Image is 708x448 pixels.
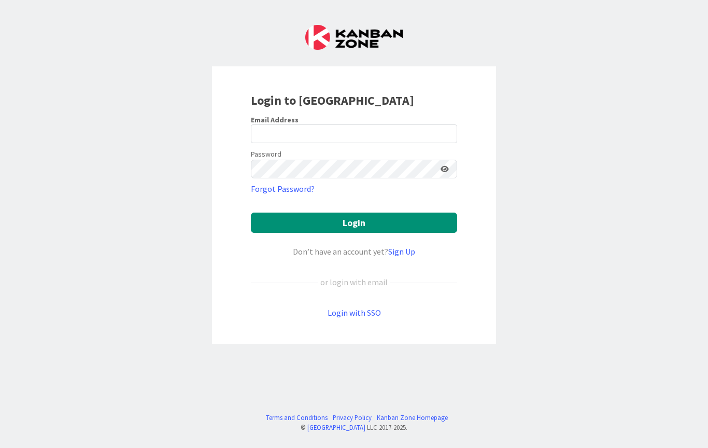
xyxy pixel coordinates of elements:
a: Privacy Policy [333,413,372,423]
a: Kanban Zone Homepage [377,413,448,423]
button: Login [251,213,457,233]
a: Terms and Conditions [266,413,328,423]
a: Sign Up [388,246,415,257]
a: Login with SSO [328,307,381,318]
div: © LLC 2017- 2025 . [261,423,448,432]
img: Kanban Zone [305,25,403,50]
label: Password [251,149,281,160]
label: Email Address [251,115,299,124]
b: Login to [GEOGRAPHIC_DATA] [251,92,414,108]
div: Don’t have an account yet? [251,245,457,258]
div: or login with email [318,276,390,288]
a: [GEOGRAPHIC_DATA] [307,423,365,431]
a: Forgot Password? [251,183,315,195]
